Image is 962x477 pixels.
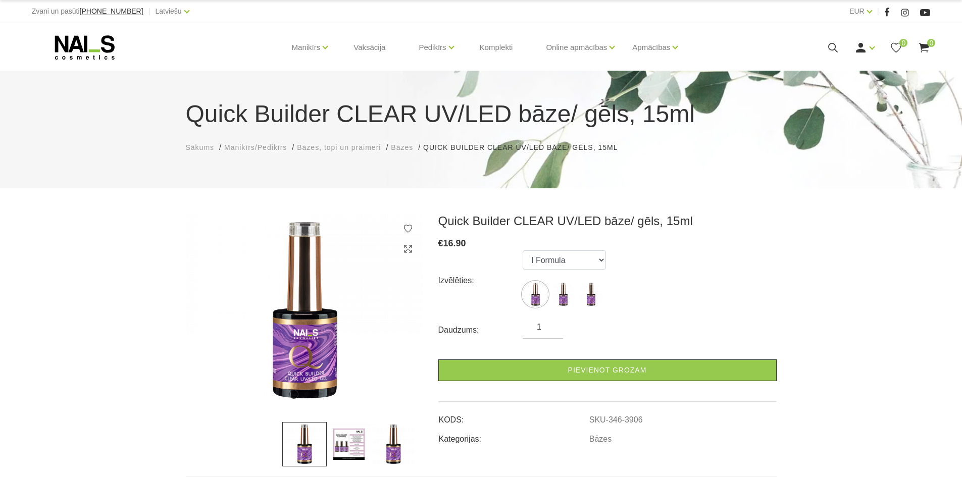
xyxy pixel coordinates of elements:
div: Daudzums: [438,322,523,338]
td: Kategorijas: [438,426,589,445]
h3: Quick Builder CLEAR UV/LED bāze/ gēls, 15ml [438,214,777,229]
a: Manikīrs/Pedikīrs [224,142,287,153]
span: [PHONE_NUMBER] [80,7,143,15]
button: 1 of 3 [289,390,298,399]
img: ... [523,282,548,307]
span: | [877,5,879,18]
a: Vaksācija [345,23,393,72]
a: 0 [890,41,902,54]
a: Pedikīrs [419,27,446,68]
a: Bāzes, topi un praimeri [297,142,381,153]
td: KODS: [438,407,589,426]
a: Pievienot grozam [438,359,777,381]
span: Manikīrs/Pedikīrs [224,143,287,151]
a: Online apmācības [546,27,607,68]
span: € [438,238,443,248]
button: 3 of 3 [317,392,322,397]
div: Zvani un pasūti [32,5,143,18]
span: Sākums [186,143,215,151]
span: Bāzes, topi un praimeri [297,143,381,151]
a: Bāzes [589,435,612,444]
a: Latviešu [156,5,182,17]
button: 2 of 3 [304,392,309,397]
img: ... [371,422,416,466]
img: ... [282,422,327,466]
a: Komplekti [472,23,521,72]
span: | [148,5,150,18]
span: 0 [927,39,935,47]
span: 16.90 [443,238,466,248]
img: ... [578,282,603,307]
img: ... [550,282,576,307]
a: Manikīrs [292,27,321,68]
a: Sākums [186,142,215,153]
span: 0 [899,39,907,47]
div: Izvēlēties: [438,273,523,289]
a: SKU-346-3906 [589,415,643,425]
h1: Quick Builder CLEAR UV/LED bāze/ gēls, 15ml [186,96,777,132]
a: EUR [849,5,865,17]
img: ... [186,214,423,407]
a: 0 [918,41,930,54]
a: Apmācības [632,27,670,68]
li: Quick Builder CLEAR UV/LED bāze/ gēls, 15ml [423,142,628,153]
span: Bāzes [391,143,413,151]
a: [PHONE_NUMBER] [80,8,143,15]
a: Bāzes [391,142,413,153]
img: ... [327,422,371,466]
